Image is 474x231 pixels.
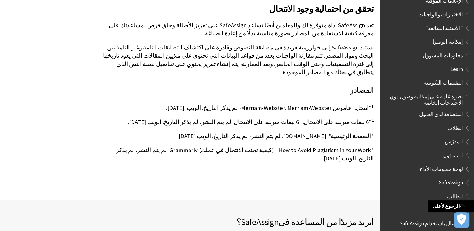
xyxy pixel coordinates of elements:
span: الطلاب [447,123,463,131]
span: Learn [451,64,463,72]
span: لوحة معلومات الأداء [420,164,463,172]
sup: 1 [372,103,374,109]
p: "انتحل." قاموس Merriam-Webster. Merriam-Webster، لم يذكر التاريخ. الويب. [DATE]. [99,104,374,112]
h3: المصادر [99,84,374,96]
span: الاختبارات والواجبات [419,9,463,18]
nav: Book outline for Blackboard Learn Help [384,64,470,174]
span: التقييمات التكوينية [424,77,463,86]
span: إمكانية الوصول [430,36,463,45]
a: الرجوع لأعلى [428,200,474,212]
span: SafeAssign [241,216,279,228]
span: الإرسال باستخدام SafeAssign [399,218,463,227]
span: استضافة لدى العميل [419,109,463,117]
span: "الأسئلة الشائعة" [425,23,463,31]
span: المدرّس [445,136,463,145]
span: نظرة عامة على إمكانية وصول ذوي الاحتياجات الخاصة [388,91,463,106]
p: "الصفحة الرئيسية". [DOMAIN_NAME]. لم يتم النشر، لم يذكر التاريخ. الويب [DATE]. [99,132,374,140]
span: معلومات المسؤول [423,50,463,59]
p: تعد SafeAssign أداة متوفرة لك وللمعلمين أيضًا تساعد SafeAssign على تعزيز الأصالة وخلق فرص لمساعدت... [99,21,374,38]
span: الطالب [447,191,463,199]
span: البدء [453,205,463,213]
p: يستند SafeAssign إلى خوارزمية فريدة في مطابقة النصوص وقادرة على اكتشاف التطابقات التامة وغير التا... [99,44,374,76]
h2: أتريد مزيدًا من المساعدة في ؟ [190,215,374,228]
p: "6 تبعات مترتبة على الانتحال." 6 تبعات مترتبة على الانتحال. لم يتم النشر، لم يذكر التاريخ. الويب ... [99,118,374,126]
button: فتح التفضيلات [454,212,469,228]
sup: 2 [372,117,374,123]
span: المسؤول [443,150,463,158]
span: SafeAssign [439,177,463,186]
p: "How to Avoid Plagiarism in Your Work." (كيفية تجنب الانتحال في عملك) Grammarly. لم يتم النشر، لم... [99,146,374,162]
